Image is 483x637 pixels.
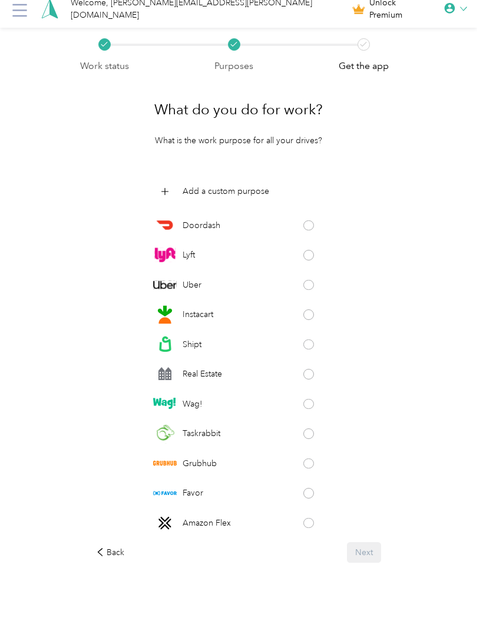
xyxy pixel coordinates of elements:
[96,546,124,559] div: Back
[183,219,220,232] p: Doordash
[183,308,213,321] p: Instacart
[183,517,231,529] p: Amazon Flex
[154,95,323,124] h1: What do you do for work?
[183,457,217,470] p: Grubhub
[339,59,389,74] p: Get the app
[155,134,322,147] p: What is the work purpose for all your drives?
[183,398,202,410] p: Wag!
[183,185,269,197] p: Add a custom purpose
[183,338,201,351] p: Shipt
[183,427,220,440] p: Taskrabbit
[183,368,222,380] p: Real Estate
[183,487,203,499] p: Favor
[183,249,195,261] p: Lyft
[80,59,129,74] p: Work status
[183,279,201,291] p: Uber
[417,571,483,637] iframe: Everlance-gr Chat Button Frame
[214,59,253,74] p: Purposes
